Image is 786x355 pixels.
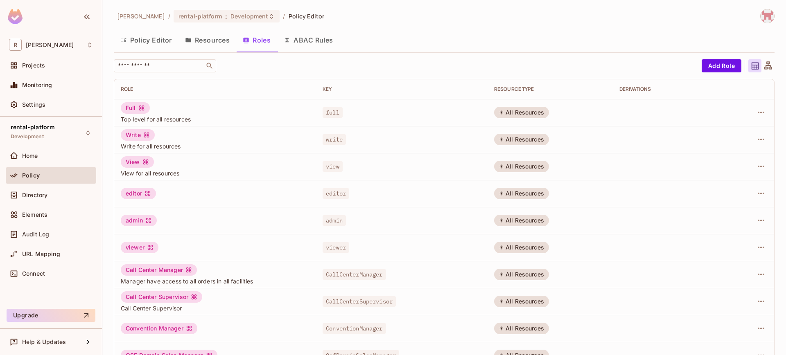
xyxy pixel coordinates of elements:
[494,242,549,253] div: All Resources
[277,30,340,50] button: ABAC Rules
[117,12,165,20] span: the active workspace
[121,115,309,123] span: Top level for all resources
[121,86,309,92] div: Role
[494,215,549,226] div: All Resources
[121,304,309,312] span: Call Center Supervisor
[121,169,309,177] span: View for all resources
[494,107,549,118] div: All Resources
[121,129,155,141] div: Write
[323,86,481,92] div: Key
[178,12,222,20] span: rental-platform
[22,153,38,159] span: Home
[121,323,197,334] div: Convention Manager
[323,161,343,172] span: view
[494,161,549,172] div: All Resources
[11,124,55,130] span: rental-platform
[323,323,386,334] span: ConventionManager
[619,86,719,92] div: Derivations
[236,30,277,50] button: Roles
[323,107,343,118] span: full
[121,291,202,303] div: Call Center Supervisor
[26,42,74,48] span: Workspace: roy-poc
[9,39,22,51] span: R
[114,30,178,50] button: Policy Editor
[761,9,774,23] img: hunganh.trinh@whill.inc
[702,59,741,72] button: Add Role
[323,188,349,199] span: editor
[323,296,396,307] span: CallCenterSupervisor
[121,156,154,168] div: View
[283,12,285,20] li: /
[22,192,47,198] span: Directory
[22,211,47,218] span: Elements
[323,134,346,145] span: write
[22,62,45,69] span: Projects
[494,188,549,199] div: All Resources
[289,12,325,20] span: Policy Editor
[323,215,346,226] span: admin
[494,296,549,307] div: All Resources
[494,269,549,280] div: All Resources
[22,231,49,238] span: Audit Log
[22,251,60,257] span: URL Mapping
[8,9,23,24] img: SReyMgAAAABJRU5ErkJggg==
[22,339,66,345] span: Help & Updates
[22,172,40,179] span: Policy
[121,277,309,285] span: Manager have access to all orders in all facilities
[225,13,228,20] span: :
[178,30,236,50] button: Resources
[168,12,170,20] li: /
[121,264,197,276] div: Call Center Manager
[121,242,158,253] div: viewer
[121,142,309,150] span: Write for all resources
[323,269,386,280] span: CallCenterManager
[121,102,150,114] div: Full
[22,270,45,277] span: Connect
[494,86,606,92] div: RESOURCE TYPE
[230,12,268,20] span: Development
[494,323,549,334] div: All Resources
[22,82,52,88] span: Monitoring
[121,188,156,199] div: editor
[7,309,95,322] button: Upgrade
[121,215,157,226] div: admin
[323,242,349,253] span: viewer
[494,134,549,145] div: All Resources
[11,133,44,140] span: Development
[22,101,45,108] span: Settings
